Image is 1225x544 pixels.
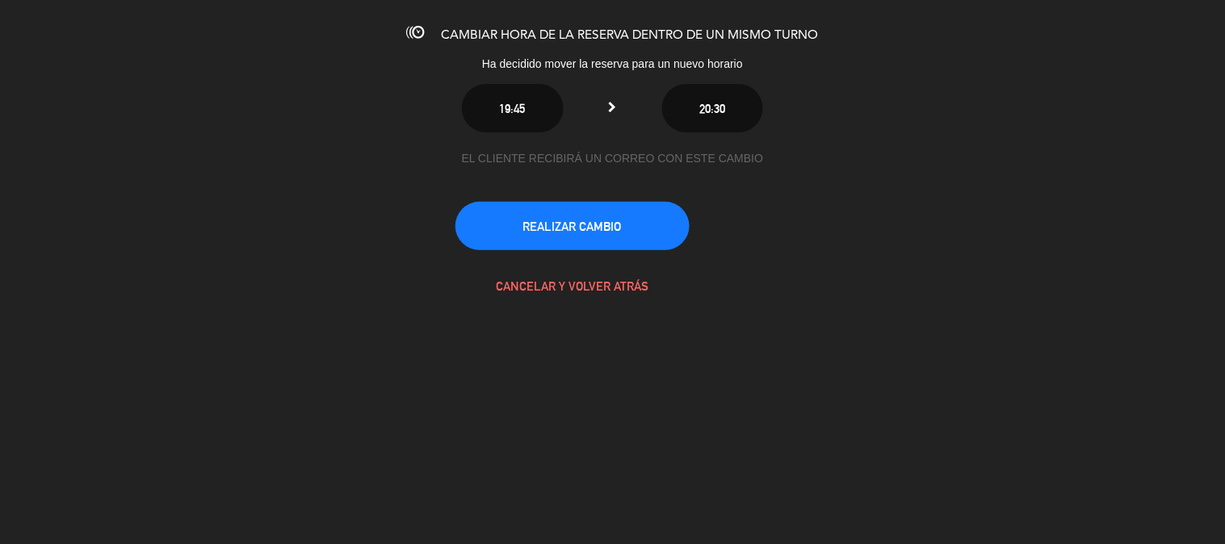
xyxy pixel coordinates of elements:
span: 20:30 [699,102,725,115]
div: Ha decidido mover la reserva para un nuevo horario [346,55,879,73]
button: REALIZAR CAMBIO [455,202,690,250]
button: CANCELAR Y VOLVER ATRÁS [455,262,690,310]
span: CAMBIAR HORA DE LA RESERVA DENTRO DE UN MISMO TURNO [442,29,819,42]
span: 19:45 [500,102,526,115]
button: 20:30 [662,84,763,132]
button: 19:45 [462,84,563,132]
div: EL CLIENTE RECIBIRÁ UN CORREO CON ESTE CAMBIO [455,149,770,168]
